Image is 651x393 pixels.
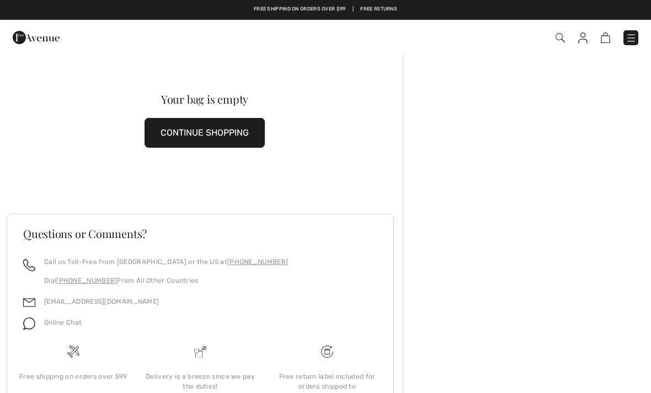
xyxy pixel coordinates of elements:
[23,259,35,271] img: call
[44,319,82,326] span: Online Chat
[556,33,565,42] img: Search
[44,257,288,267] p: Call us Toll-Free from [GEOGRAPHIC_DATA] or the US at
[626,33,637,44] img: Menu
[23,297,35,309] img: email
[227,258,288,266] a: [PHONE_NUMBER]
[601,33,610,43] img: Shopping Bag
[13,31,60,42] a: 1ère Avenue
[19,372,128,381] div: Free shipping on orders over $99
[26,94,383,105] div: Your bag is empty
[321,346,333,358] img: Free shipping on orders over $99
[146,372,255,391] div: Delivery is a breeze since we pay the duties!
[44,298,159,305] a: [EMAIL_ADDRESS][DOMAIN_NAME]
[13,26,60,49] img: 1ère Avenue
[67,346,79,358] img: Free shipping on orders over $99
[254,6,346,13] a: Free shipping on orders over $99
[145,118,265,148] button: CONTINUE SHOPPING
[56,277,117,284] a: [PHONE_NUMBER]
[353,6,354,13] span: |
[23,228,377,239] h3: Questions or Comments?
[194,346,206,358] img: Delivery is a breeze since we pay the duties!
[23,317,35,330] img: chat
[360,6,397,13] a: Free Returns
[44,276,288,286] p: Dial From All Other Countries
[578,33,588,44] img: My Info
